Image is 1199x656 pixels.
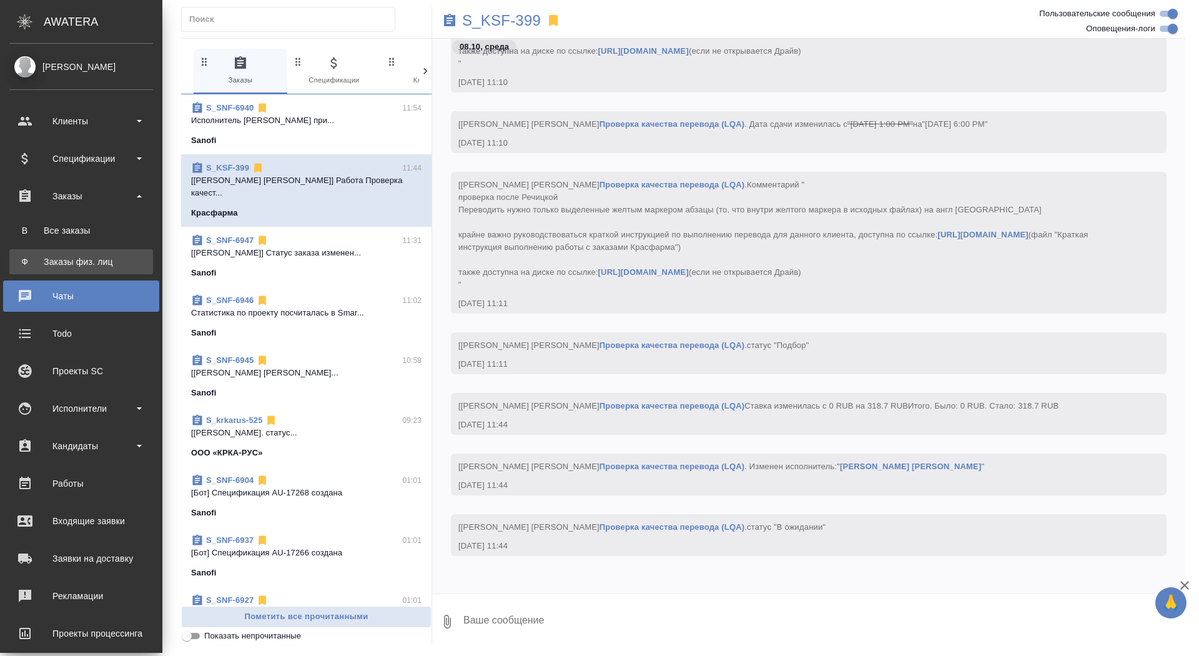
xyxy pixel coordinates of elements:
[837,462,984,471] span: " "
[191,174,422,199] p: [[PERSON_NAME] [PERSON_NAME]] Работа Проверка качест...
[402,594,422,607] p: 01:01
[402,102,422,114] p: 11:54
[937,230,1028,239] a: [URL][DOMAIN_NAME]
[9,324,153,343] div: Todo
[458,76,1123,89] div: [DATE] 11:10
[191,134,217,147] p: Sanofi
[599,119,744,129] a: Проверка качества перевода (LQA)
[16,256,147,268] div: Заказы физ. лиц
[256,474,269,487] svg: Отписаться
[206,415,262,425] a: S_krkarus-525
[458,137,1123,149] div: [DATE] 11:10
[458,119,988,129] span: [[PERSON_NAME] [PERSON_NAME] . Дата сдачи изменилась с на
[292,56,304,67] svg: Зажми и перетащи, чтобы поменять порядок вкладок
[188,610,425,624] span: Пометить все прочитанными
[922,119,988,129] span: "[DATE] 6:00 PM"
[206,475,254,485] a: S_SNF-6904
[458,180,1090,289] span: Комментарий " проверка после Речицкой Переводить нужно только выделенные желтым маркером абзацы (...
[1086,22,1155,35] span: Оповещения-логи
[191,567,217,579] p: Sanofi
[9,149,153,168] div: Спецификации
[181,407,432,467] div: S_krkarus-52509:23[[PERSON_NAME]. статус...ООО «КРКА-РУС»
[9,60,153,74] div: [PERSON_NAME]
[9,549,153,568] div: Заявки на доставку
[3,318,159,349] a: Todo
[191,247,422,259] p: [[PERSON_NAME]] Статус заказа изменен...
[402,534,422,547] p: 01:01
[191,307,422,319] p: Cтатистика по проекту посчиталась в Smar...
[181,154,432,227] div: S_KSF-39911:44[[PERSON_NAME] [PERSON_NAME]] Работа Проверка качест...Красфарма
[386,56,470,86] span: Клиенты
[458,522,826,532] span: [[PERSON_NAME] [PERSON_NAME] .
[189,11,395,28] input: Поиск
[9,624,153,643] div: Проекты процессинга
[204,630,301,642] span: Показать непрочитанные
[181,587,432,647] div: S_SNF-692701:01[Бот] Спецификация AU-17267 созданаSanofi
[206,535,254,545] a: S_SNF-6937
[191,327,217,339] p: Sanofi
[191,267,217,279] p: Sanofi
[747,522,826,532] span: статус "В ожидании"
[402,354,422,367] p: 10:58
[599,462,744,471] a: Проверка качества перевода (LQA)
[3,505,159,537] a: Входящие заявки
[402,474,422,487] p: 01:01
[191,547,422,559] p: [Бот] Спецификация AU-17266 создана
[458,401,1058,410] span: [[PERSON_NAME] [PERSON_NAME] Ставка изменилась с 0 RUB на 318.7 RUB
[3,618,159,649] a: Проекты процессинга
[458,419,1123,431] div: [DATE] 11:44
[199,56,210,67] svg: Зажми и перетащи, чтобы поменять порядок вкладок
[252,162,264,174] svg: Отписаться
[458,180,1090,289] span: [[PERSON_NAME] [PERSON_NAME] .
[458,340,809,350] span: [[PERSON_NAME] [PERSON_NAME] .
[256,594,269,607] svg: Отписаться
[181,347,432,407] div: S_SNF-694510:58[[PERSON_NAME] [PERSON_NAME]...Sanofi
[191,427,422,439] p: [[PERSON_NAME]. статус...
[181,467,432,527] div: S_SNF-690401:01[Бот] Спецификация AU-17268 созданаSanofi
[458,479,1123,492] div: [DATE] 11:44
[191,207,238,219] p: Красфарма
[9,362,153,380] div: Проекты SC
[462,14,541,27] a: S_KSF-399
[191,507,217,519] p: Sanofi
[199,56,282,86] span: Заказы
[181,606,432,628] button: Пометить все прочитанными
[191,387,217,399] p: Sanofi
[256,354,269,367] svg: Отписаться
[3,580,159,612] a: Рекламации
[460,41,509,53] p: 08.10, среда
[458,462,984,471] span: [[PERSON_NAME] [PERSON_NAME] . Изменен исполнитель:
[292,56,376,86] span: Спецификации
[9,287,153,306] div: Чаты
[181,287,432,347] div: S_SNF-694611:02Cтатистика по проекту посчиталась в Smar...Sanofi
[598,267,689,277] a: [URL][DOMAIN_NAME]
[599,522,744,532] a: Проверка качества перевода (LQA)
[9,512,153,530] div: Входящие заявки
[191,447,263,459] p: ООО «КРКА-РУС»
[9,474,153,493] div: Работы
[206,595,254,605] a: S_SNF-6927
[16,224,147,237] div: Все заказы
[181,227,432,287] div: S_SNF-694711:31[[PERSON_NAME]] Статус заказа изменен...Sanofi
[9,399,153,418] div: Исполнители
[181,527,432,587] div: S_SNF-693701:01[Бот] Спецификация AU-17266 созданаSanofi
[265,414,277,427] svg: Отписаться
[599,401,744,410] a: Проверка качества перевода (LQA)
[44,9,162,34] div: AWATERA
[458,358,1123,370] div: [DATE] 11:11
[3,543,159,574] a: Заявки на доставку
[9,249,153,274] a: ФЗаказы физ. лиц
[599,340,744,350] a: Проверка качества перевода (LQA)
[9,112,153,131] div: Клиенты
[458,297,1123,310] div: [DATE] 11:11
[402,162,422,174] p: 11:44
[9,437,153,455] div: Кандидаты
[3,355,159,387] a: Проекты SC
[256,234,269,247] svg: Отписаться
[191,487,422,499] p: [Бот] Спецификация AU-17268 создана
[840,462,981,471] a: [PERSON_NAME] [PERSON_NAME]
[191,114,422,127] p: Исполнитель [PERSON_NAME] при...
[3,468,159,499] a: Работы
[206,355,254,365] a: S_SNF-6945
